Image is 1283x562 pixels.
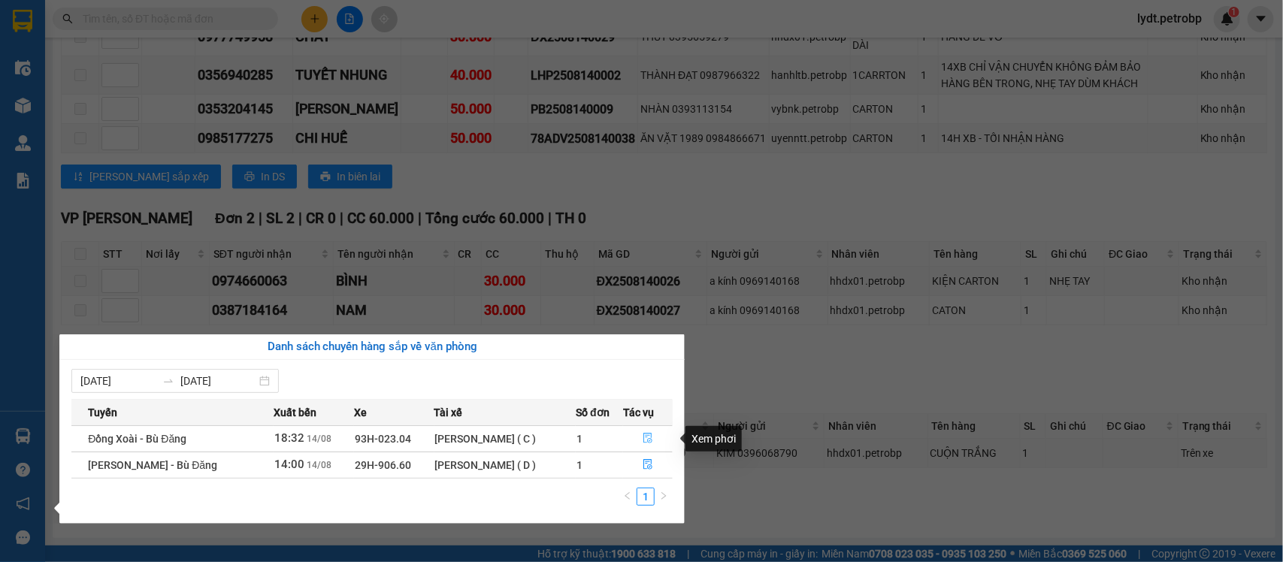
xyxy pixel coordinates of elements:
button: file-done [624,427,672,451]
span: Tuyến [88,404,117,421]
li: Next Page [655,488,673,506]
div: Xem phơi [685,426,742,452]
div: Danh sách chuyến hàng sắp về văn phòng [71,338,673,356]
span: Đồng Xoài - Bù Đăng [88,433,186,445]
span: 14:00 [274,458,304,471]
span: [PERSON_NAME] - Bù Đăng [88,459,217,471]
span: 1 [576,433,582,445]
div: [PERSON_NAME] ( C ) [435,431,576,447]
span: Tài xế [434,404,463,421]
input: Từ ngày [80,373,156,389]
input: Đến ngày [180,373,256,389]
div: [PERSON_NAME] ( D ) [435,457,576,473]
span: 29H-906.60 [355,459,411,471]
span: Tác vụ [623,404,654,421]
span: 93H-023.04 [355,433,411,445]
button: right [655,488,673,506]
span: left [623,491,632,500]
button: left [619,488,637,506]
span: right [659,491,668,500]
span: to [162,375,174,387]
span: swap-right [162,375,174,387]
span: file-done [643,459,653,471]
span: 18:32 [274,431,304,445]
span: 14/08 [307,460,331,470]
span: Số đơn [576,404,610,421]
a: 1 [637,488,654,505]
button: file-done [624,453,672,477]
span: Xe [354,404,367,421]
span: 1 [576,459,582,471]
li: 1 [637,488,655,506]
span: Xuất bến [274,404,316,421]
span: 14/08 [307,434,331,444]
span: file-done [643,433,653,445]
li: Previous Page [619,488,637,506]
